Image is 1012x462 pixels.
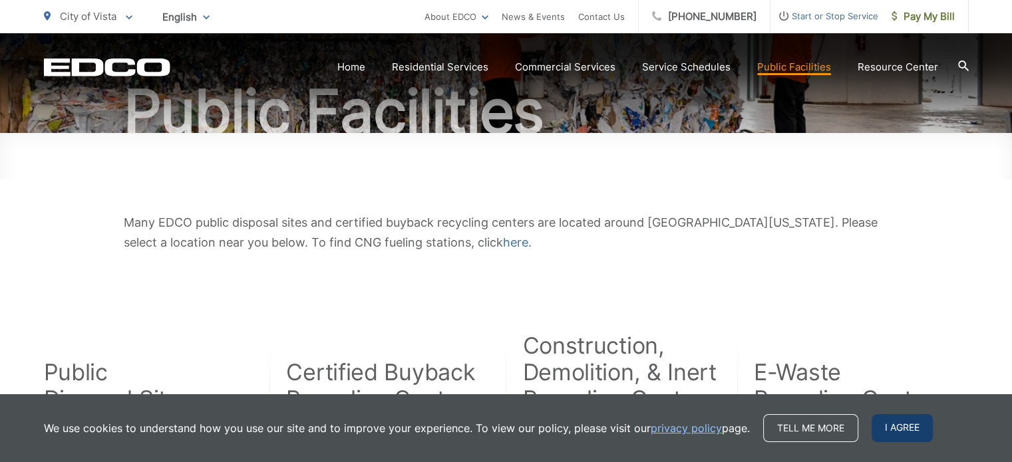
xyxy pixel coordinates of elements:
[515,59,615,75] a: Commercial Services
[124,215,878,249] span: Many EDCO public disposal sites and certified buyback recycling centers are located around [GEOGR...
[60,10,116,23] span: City of Vista
[892,9,955,25] span: Pay My Bill
[858,59,938,75] a: Resource Center
[522,332,720,412] h2: Construction, Demolition, & Inert Recycling Centers
[651,420,722,436] a: privacy policy
[502,9,565,25] a: News & Events
[286,359,479,412] h2: Certified Buyback Recycling Centers
[152,5,220,29] span: English
[503,233,528,253] a: here
[763,414,858,442] a: Tell me more
[44,58,170,76] a: EDCD logo. Return to the homepage.
[44,78,969,145] h1: Public Facilities
[642,59,731,75] a: Service Schedules
[757,59,831,75] a: Public Facilities
[44,359,192,412] h2: Public Disposal Sites
[578,9,625,25] a: Contact Us
[754,359,945,412] h2: E-Waste Recycling Centers
[392,59,488,75] a: Residential Services
[424,9,488,25] a: About EDCO
[44,420,750,436] p: We use cookies to understand how you use our site and to improve your experience. To view our pol...
[872,414,933,442] span: I agree
[337,59,365,75] a: Home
